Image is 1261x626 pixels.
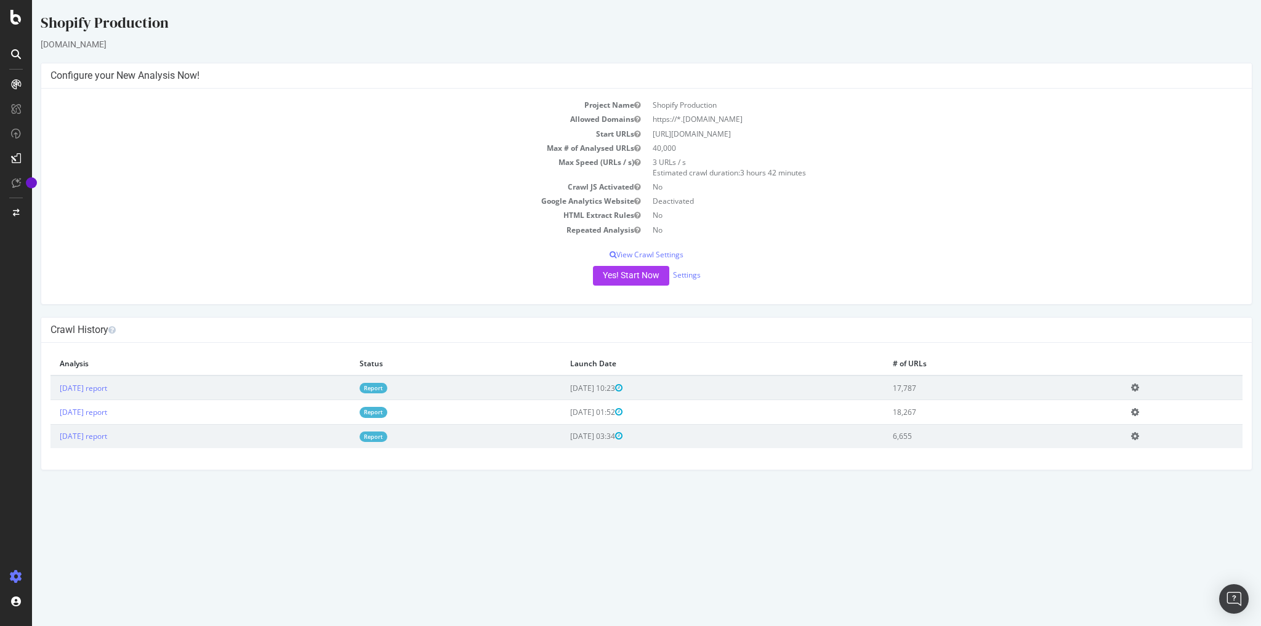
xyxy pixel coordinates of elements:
span: [DATE] 03:34 [538,431,590,441]
td: 17,787 [852,375,1090,400]
td: Start URLs [18,127,614,141]
td: Max # of Analysed URLs [18,141,614,155]
a: Report [328,407,355,417]
a: Settings [641,270,669,280]
p: View Crawl Settings [18,249,1211,260]
div: [DOMAIN_NAME] [9,38,1220,50]
td: No [614,180,1211,194]
td: 6,655 [852,424,1090,448]
td: 3 URLs / s Estimated crawl duration: [614,155,1211,180]
td: Deactivated [614,194,1211,208]
span: [DATE] 10:23 [538,383,590,393]
td: Crawl JS Activated [18,180,614,194]
button: Yes! Start Now [561,266,637,286]
a: Report [328,383,355,393]
h4: Configure your New Analysis Now! [18,70,1211,82]
span: [DATE] 01:52 [538,407,590,417]
td: https://*.[DOMAIN_NAME] [614,112,1211,126]
td: 40,000 [614,141,1211,155]
a: [DATE] report [28,383,75,393]
th: Launch Date [529,352,852,375]
a: [DATE] report [28,407,75,417]
th: Analysis [18,352,318,375]
td: Shopify Production [614,98,1211,112]
div: Shopify Production [9,12,1220,38]
div: Open Intercom Messenger [1219,584,1249,614]
td: HTML Extract Rules [18,208,614,222]
div: Tooltip anchor [26,177,37,188]
td: [URL][DOMAIN_NAME] [614,127,1211,141]
th: # of URLs [852,352,1090,375]
a: Report [328,431,355,442]
span: 3 hours 42 minutes [708,167,774,178]
td: Google Analytics Website [18,194,614,208]
td: No [614,223,1211,237]
td: 18,267 [852,400,1090,424]
td: Max Speed (URLs / s) [18,155,614,180]
td: Repeated Analysis [18,223,614,237]
td: No [614,208,1211,222]
a: [DATE] report [28,431,75,441]
td: Allowed Domains [18,112,614,126]
h4: Crawl History [18,324,1211,336]
td: Project Name [18,98,614,112]
th: Status [318,352,529,375]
